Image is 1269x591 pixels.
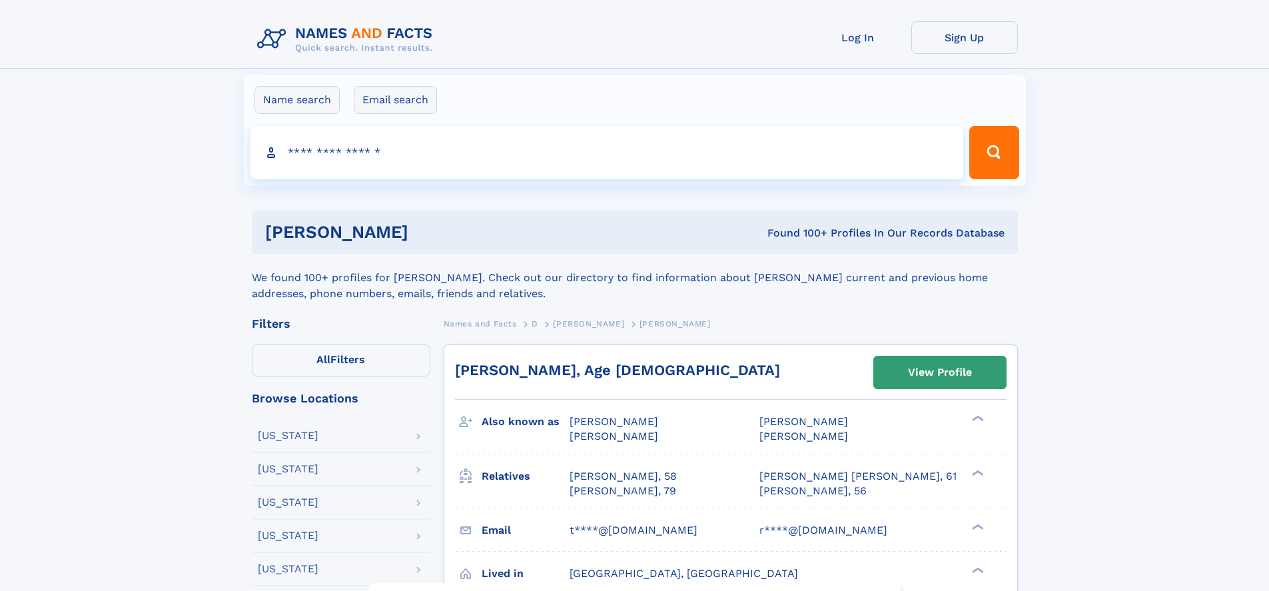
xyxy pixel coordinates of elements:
span: [PERSON_NAME] [759,430,848,442]
div: ❯ [969,414,985,423]
div: Filters [252,318,430,330]
input: search input [250,126,964,179]
a: [PERSON_NAME], 58 [570,469,677,484]
div: We found 100+ profiles for [PERSON_NAME]. Check out our directory to find information about [PERS... [252,254,1018,302]
a: View Profile [874,356,1006,388]
a: Names and Facts [444,315,517,332]
div: [US_STATE] [258,530,318,541]
div: [US_STATE] [258,464,318,474]
h3: Also known as [482,410,570,433]
span: [GEOGRAPHIC_DATA], [GEOGRAPHIC_DATA] [570,567,798,580]
div: View Profile [908,357,972,388]
div: [US_STATE] [258,564,318,574]
span: [PERSON_NAME] [759,415,848,428]
img: Logo Names and Facts [252,21,444,57]
span: [PERSON_NAME] [570,415,658,428]
h3: Relatives [482,465,570,488]
h1: [PERSON_NAME] [265,224,588,241]
h3: Email [482,519,570,542]
label: Filters [252,344,430,376]
div: ❯ [969,522,985,531]
label: Email search [354,86,437,114]
span: [PERSON_NAME] [570,430,658,442]
span: All [316,353,330,366]
a: [PERSON_NAME] [553,315,624,332]
span: [PERSON_NAME] [639,319,711,328]
button: Search Button [969,126,1019,179]
label: Name search [254,86,340,114]
div: [US_STATE] [258,497,318,508]
span: [PERSON_NAME] [553,319,624,328]
div: Browse Locations [252,392,430,404]
div: Found 100+ Profiles In Our Records Database [588,226,1005,241]
div: ❯ [969,468,985,477]
h3: Lived in [482,562,570,585]
a: [PERSON_NAME], 56 [759,484,867,498]
a: D [532,315,538,332]
a: [PERSON_NAME] [PERSON_NAME], 61 [759,469,957,484]
a: Sign Up [911,21,1018,54]
a: Log In [805,21,911,54]
div: [US_STATE] [258,430,318,441]
div: ❯ [969,566,985,574]
a: [PERSON_NAME], Age [DEMOGRAPHIC_DATA] [455,362,780,378]
span: D [532,319,538,328]
a: [PERSON_NAME], 79 [570,484,676,498]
